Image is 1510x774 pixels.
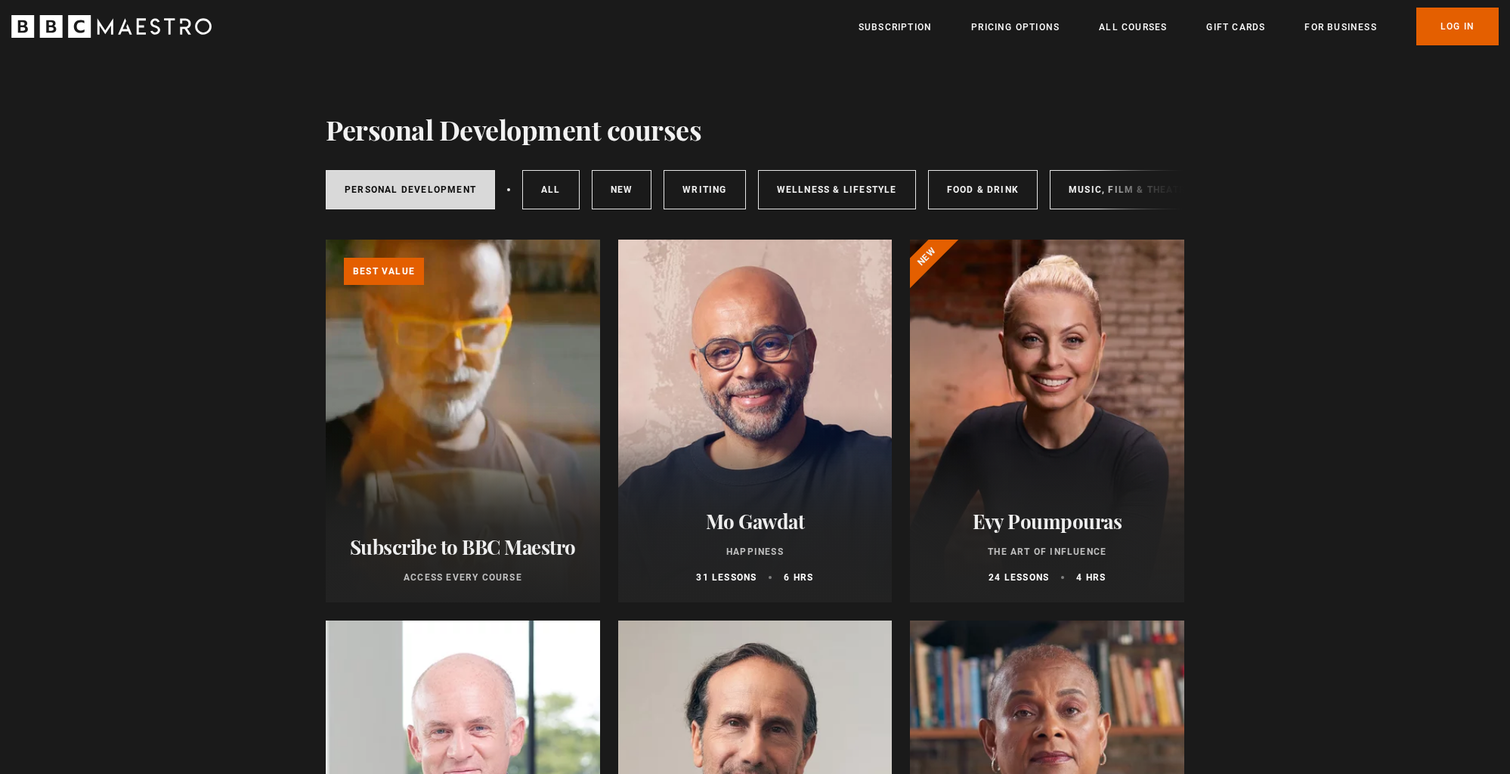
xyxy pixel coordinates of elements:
[859,8,1499,45] nav: Primary
[11,15,212,38] svg: BBC Maestro
[1050,170,1211,209] a: Music, Film & Theatre
[1304,20,1376,35] a: For business
[758,170,916,209] a: Wellness & Lifestyle
[592,170,652,209] a: New
[928,509,1166,533] h2: Evy Poumpouras
[928,545,1166,559] p: The Art of Influence
[636,545,874,559] p: Happiness
[664,170,745,209] a: Writing
[1076,571,1106,584] p: 4 hrs
[326,113,701,145] h1: Personal Development courses
[1416,8,1499,45] a: Log In
[1206,20,1265,35] a: Gift Cards
[344,258,424,285] p: Best value
[989,571,1049,584] p: 24 lessons
[910,240,1184,602] a: Evy Poumpouras The Art of Influence 24 lessons 4 hrs New
[1099,20,1167,35] a: All Courses
[928,170,1038,209] a: Food & Drink
[784,571,813,584] p: 6 hrs
[326,170,495,209] a: Personal Development
[971,20,1060,35] a: Pricing Options
[636,509,874,533] h2: Mo Gawdat
[522,170,580,209] a: All
[696,571,757,584] p: 31 lessons
[859,20,932,35] a: Subscription
[618,240,893,602] a: Mo Gawdat Happiness 31 lessons 6 hrs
